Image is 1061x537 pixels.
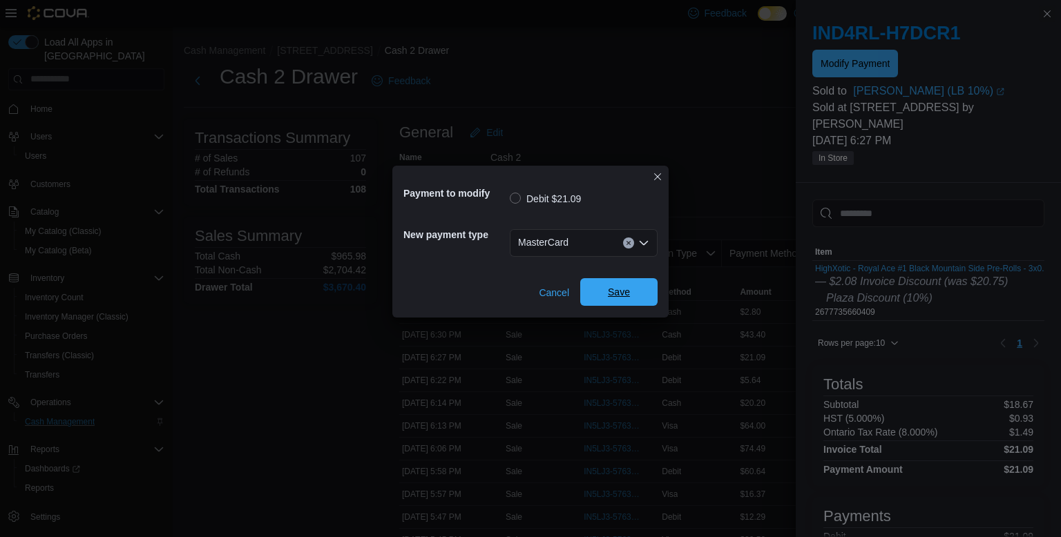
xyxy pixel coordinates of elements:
[574,235,575,251] input: Accessible screen reader label
[623,237,634,248] button: Clear input
[580,278,658,306] button: Save
[649,168,666,185] button: Closes this modal window
[518,234,568,251] span: MasterCard
[510,191,581,207] label: Debit $21.09
[533,279,575,306] button: Cancel
[608,285,630,299] span: Save
[539,286,569,300] span: Cancel
[403,221,507,248] h5: New payment type
[403,179,507,207] h5: Payment to modify
[638,237,649,248] button: Open list of options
